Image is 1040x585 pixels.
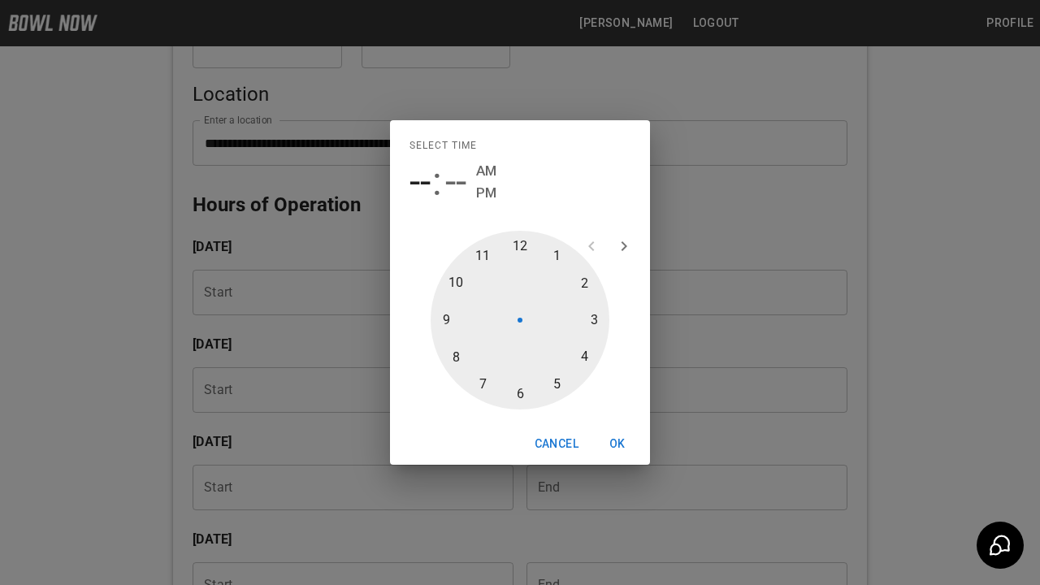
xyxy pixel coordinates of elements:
button: -- [445,159,466,205]
button: Cancel [528,429,585,459]
button: -- [409,159,431,205]
button: PM [476,182,496,204]
span: Select time [409,133,477,159]
span: : [432,159,442,205]
button: OK [591,429,643,459]
button: AM [476,160,496,182]
button: open next view [608,230,640,262]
